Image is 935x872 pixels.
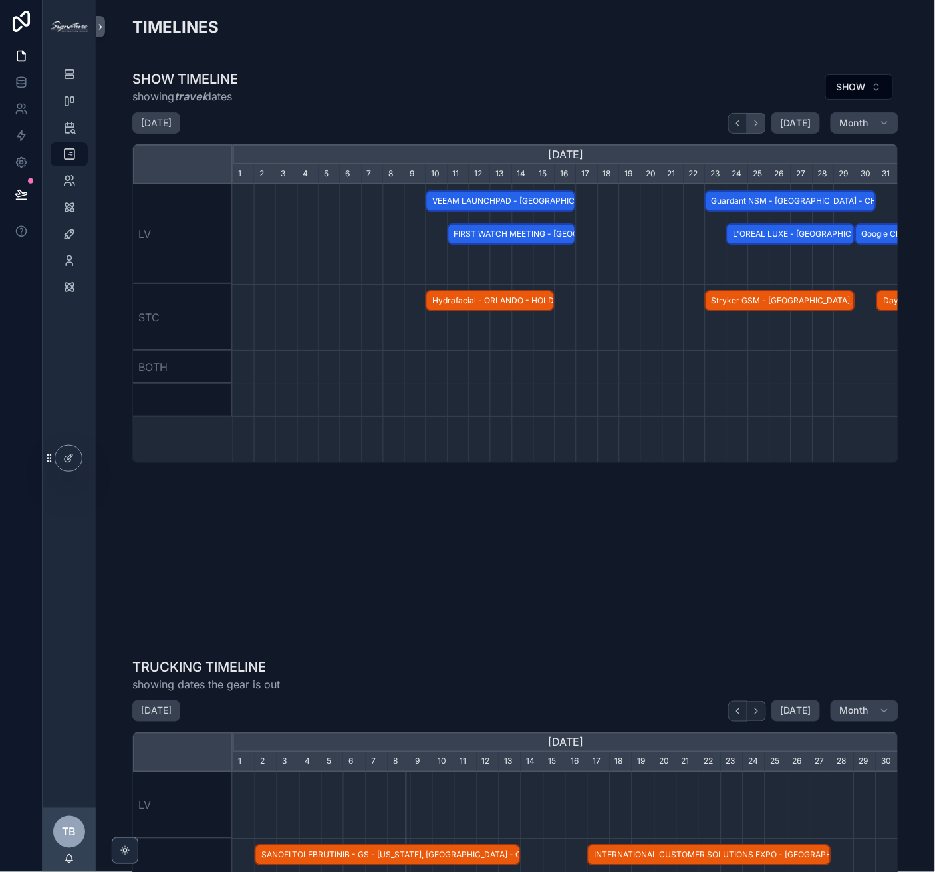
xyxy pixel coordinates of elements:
div: 22 [684,164,705,184]
div: 29 [834,164,855,184]
div: 23 [705,164,726,184]
div: 25 [765,752,787,772]
h2: [DATE] [141,704,172,718]
div: 2 [254,164,275,184]
span: SHOW [837,80,866,94]
span: showing dates [132,88,238,104]
div: VEEAM LAUNCHPAD - LAS VEGAS - CONFIRMED [426,190,576,212]
span: [DATE] [780,705,811,717]
span: Month [839,705,868,717]
h1: TRUCKING TIMELINE [132,658,280,676]
div: 22 [698,752,720,772]
div: 21 [662,164,684,184]
div: 17 [587,752,609,772]
button: Select Button [825,74,893,100]
h2: [DATE] [141,116,172,130]
div: 6 [340,164,361,184]
button: [DATE] [771,112,820,134]
div: 26 [769,164,791,184]
div: 14 [521,752,543,772]
span: TB [63,824,76,840]
span: FIRST WATCH MEETING - [GEOGRAPHIC_DATA], [GEOGRAPHIC_DATA] - CONFIRMED [449,223,575,245]
img: App logo [51,21,88,32]
div: 9 [410,752,432,772]
div: LV [133,772,233,839]
div: Hydrafacial - ORLANDO - HOLD [426,290,555,312]
div: 16 [555,164,576,184]
div: 1 [233,752,255,772]
div: 10 [426,164,447,184]
div: 5 [321,752,343,772]
span: Guardant NSM - [GEOGRAPHIC_DATA] - CHANGED [706,190,875,212]
div: SANOFI TOLEBRUTINIB - GS - New York, NY - CONFIRMED [255,845,521,867]
div: 20 [654,752,676,772]
div: 19 [619,164,640,184]
div: 18 [610,752,632,772]
em: travel [174,90,205,103]
div: L'OREAL LUXE - LAS VEGAS - CONFIRMED [726,223,855,245]
div: 26 [787,752,809,772]
h1: SHOW TIMELINE [132,70,238,88]
div: 28 [813,164,834,184]
div: BOTH [133,351,233,384]
span: [DATE] [780,117,811,129]
div: 8 [388,752,410,772]
div: 12 [469,164,490,184]
div: STC [133,284,233,351]
div: 27 [809,752,831,772]
div: 8 [383,164,404,184]
button: Month [831,700,898,722]
div: [DATE] [233,144,898,164]
div: 12 [477,752,499,772]
div: 9 [404,164,426,184]
div: 19 [632,752,654,772]
div: 16 [565,752,587,772]
div: 3 [277,752,299,772]
div: 27 [791,164,812,184]
div: 4 [299,752,321,772]
h2: TIMELINES [132,16,219,38]
span: showing dates the gear is out [132,676,280,692]
div: 3 [275,164,297,184]
div: 29 [854,752,876,772]
div: Stryker GSM - Orlando, FL - CONFIRMED [705,290,855,312]
div: 24 [743,752,765,772]
div: 21 [676,752,698,772]
div: 6 [343,752,365,772]
span: Hydrafacial - ORLANDO - HOLD [427,290,553,312]
div: 11 [454,752,476,772]
span: SANOFI TOLEBRUTINIB - GS - [US_STATE], [GEOGRAPHIC_DATA] - CONFIRMED [256,845,519,867]
div: 2 [255,752,277,772]
div: 23 [721,752,743,772]
div: 18 [598,164,619,184]
div: INTERNATIONAL CUSTOMER SOLUTIONS EXPO - Orlando, FL - CONFIRMED [587,845,831,867]
div: 7 [366,752,388,772]
button: [DATE] [771,700,820,722]
div: 13 [499,752,521,772]
div: FIRST WATCH MEETING - Las Vegas, NV - CONFIRMED [448,223,577,245]
div: 13 [490,164,511,184]
div: 15 [543,752,565,772]
span: VEEAM LAUNCHPAD - [GEOGRAPHIC_DATA] - CONFIRMED [427,190,575,212]
div: 7 [362,164,383,184]
div: 11 [448,164,469,184]
div: 10 [432,752,454,772]
div: 30 [876,752,898,772]
div: 5 [319,164,340,184]
span: L'OREAL LUXE - [GEOGRAPHIC_DATA] - CONFIRMED [728,223,854,245]
div: 24 [726,164,747,184]
div: 4 [297,164,319,184]
div: Guardant NSM - Los Angeles - CHANGED [705,190,876,212]
span: INTERNATIONAL CUSTOMER SOLUTIONS EXPO - [GEOGRAPHIC_DATA], [GEOGRAPHIC_DATA] - CONFIRMED [589,845,830,867]
div: 25 [748,164,769,184]
div: [DATE] [233,732,898,752]
div: 1 [233,164,254,184]
div: LV [133,184,233,284]
div: 17 [576,164,597,184]
div: 14 [512,164,533,184]
button: Month [831,112,898,134]
div: scrollable content [43,53,96,317]
div: 31 [876,164,898,184]
div: 15 [533,164,555,184]
div: 28 [831,752,853,772]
